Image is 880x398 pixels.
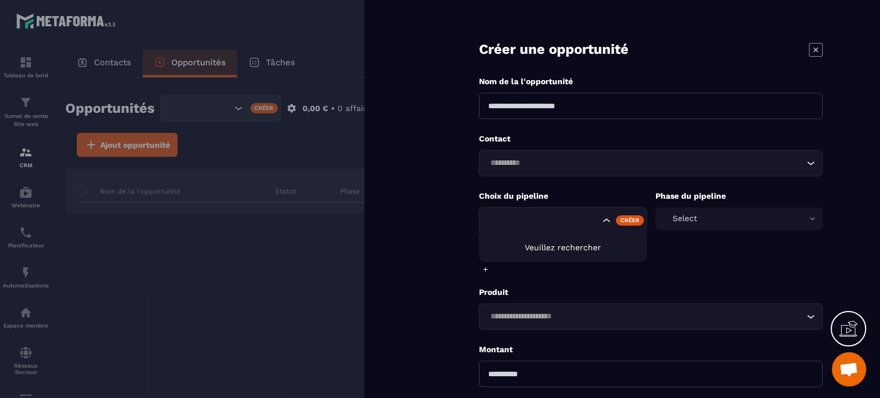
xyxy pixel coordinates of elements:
[479,287,823,298] p: Produit
[479,207,647,234] div: Search for option
[479,133,823,144] p: Contact
[479,248,823,259] p: Choix Étiquette
[479,304,823,330] div: Search for option
[486,157,804,170] input: Search for option
[479,150,823,176] div: Search for option
[479,344,823,355] p: Montant
[486,214,600,227] input: Search for option
[832,352,866,387] div: Ouvrir le chat
[655,191,823,202] p: Phase du pipeline
[486,310,804,323] input: Search for option
[479,191,647,202] p: Choix du pipeline
[479,76,823,87] p: Nom de la l'opportunité
[479,40,628,59] p: Créer une opportunité
[616,215,644,226] div: Créer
